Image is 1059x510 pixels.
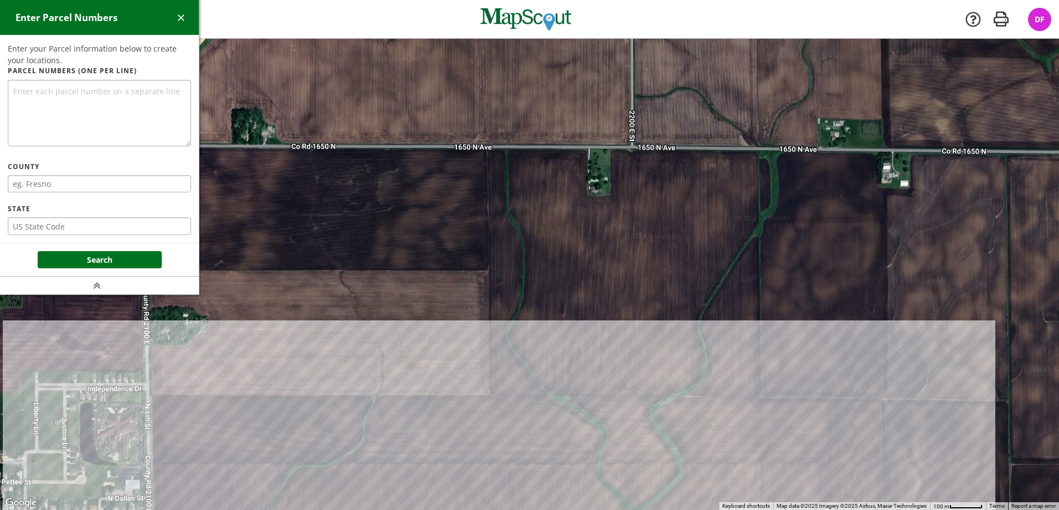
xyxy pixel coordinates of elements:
[989,503,1005,509] a: Terms
[1011,503,1056,509] a: Report a map error
[8,66,191,76] label: Parcel Numbers (one per line)
[8,217,191,235] input: US State Code
[38,251,162,269] button: Search
[3,496,39,510] a: Open this area in Google Maps (opens a new window)
[8,204,191,214] label: State
[8,162,191,172] label: County
[964,11,982,28] a: Support Docs
[722,502,770,510] button: Keyboard shortcuts
[8,43,177,65] span: Enter your Parcel information below to create your
[930,502,986,510] button: Map Scale: 100 m per 56 pixels
[27,55,62,65] span: locations.
[777,503,927,509] span: Map data ©2025 Imagery ©2025 Airbus, Maxar Technologies
[933,503,949,509] span: 100 m
[3,496,39,510] img: Google
[479,4,572,35] img: MapScout
[1035,14,1045,24] span: DF
[8,175,191,193] input: eg. Fresno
